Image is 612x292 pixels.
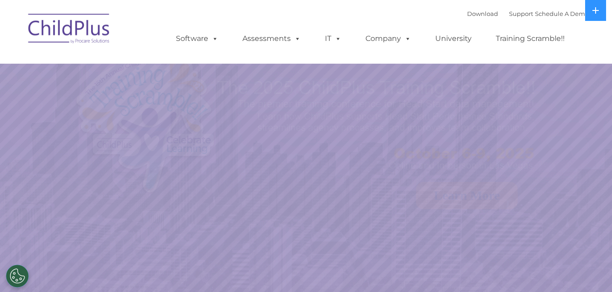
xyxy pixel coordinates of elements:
[167,30,227,48] a: Software
[416,182,518,209] a: Learn More
[467,10,589,17] font: |
[233,30,310,48] a: Assessments
[316,30,350,48] a: IT
[509,10,533,17] a: Support
[426,30,481,48] a: University
[487,30,574,48] a: Training Scramble!!
[24,7,115,53] img: ChildPlus by Procare Solutions
[6,265,29,287] button: Cookies Settings
[535,10,589,17] a: Schedule A Demo
[467,10,498,17] a: Download
[356,30,420,48] a: Company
